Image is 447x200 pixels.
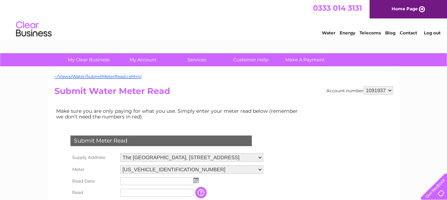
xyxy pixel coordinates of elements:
[400,30,417,35] a: Contact
[276,53,334,66] a: Make A Payment
[69,176,118,187] th: Read Date
[195,187,208,198] input: Information
[167,53,226,66] a: Services
[16,18,52,40] img: logo.png
[424,30,440,35] a: Log out
[69,187,118,198] th: Read
[69,151,118,163] th: Supply Address
[322,30,335,35] a: Water
[56,4,392,34] div: Clear Business is a trading name of Verastar Limited (registered in [GEOGRAPHIC_DATA] No. 3667643...
[59,53,118,66] a: My Clear Business
[340,30,355,35] a: Energy
[70,135,252,146] div: Submit Meter Read
[313,4,362,12] a: 0333 014 3131
[222,53,280,66] a: Customer Help
[385,30,395,35] a: Blog
[54,74,142,79] a: ~/Views/Water/SubmitMeterRead.cshtml
[54,106,303,121] td: Make sure you are only paying for what you use. Simply enter your meter read below (remember we d...
[326,86,393,95] div: Account number
[193,177,199,183] img: ...
[69,163,118,176] th: Meter
[360,30,381,35] a: Telecoms
[113,53,172,66] a: My Account
[54,86,393,100] h2: Submit Water Meter Read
